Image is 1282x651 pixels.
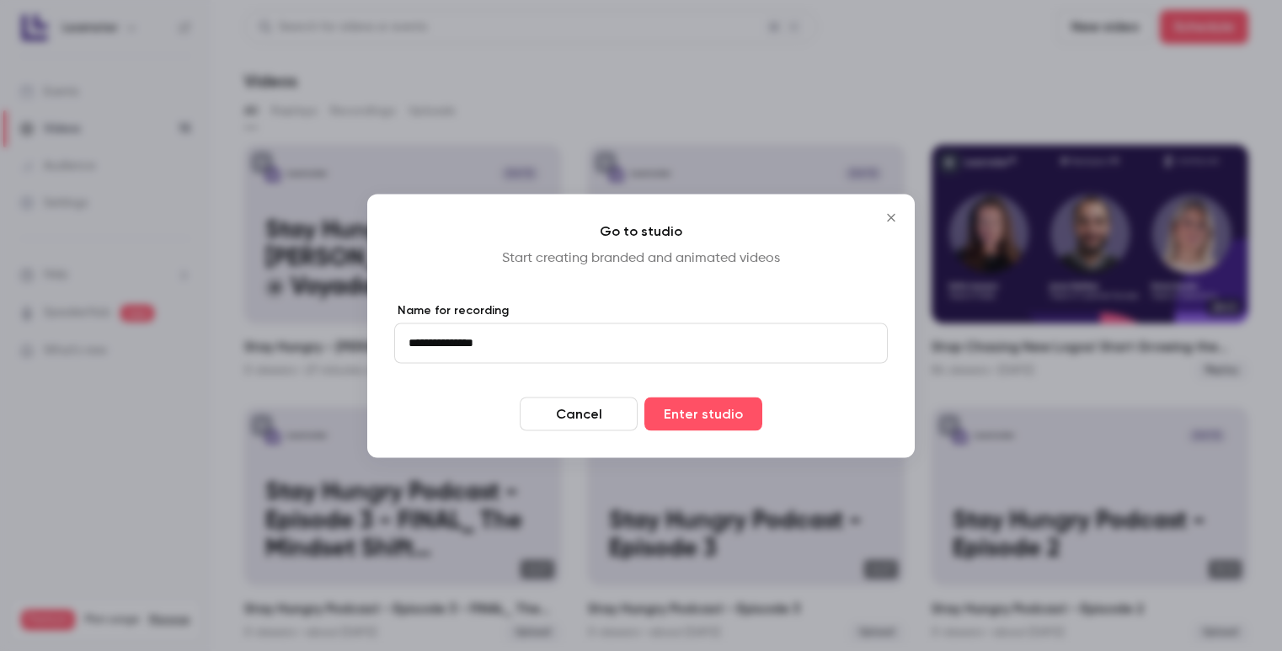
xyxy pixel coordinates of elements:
button: Close [874,200,908,234]
h4: Go to studio [394,221,888,241]
button: Enter studio [644,397,762,430]
button: Cancel [520,397,638,430]
label: Name for recording [394,301,888,318]
p: Start creating branded and animated videos [394,248,888,268]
